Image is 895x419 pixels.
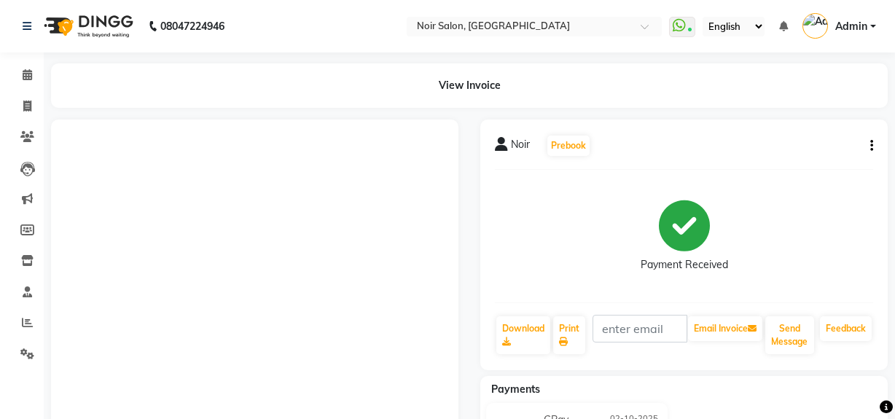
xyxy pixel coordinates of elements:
[496,316,550,354] a: Download
[688,316,762,341] button: Email Invoice
[820,316,872,341] a: Feedback
[491,383,540,396] span: Payments
[641,257,728,273] div: Payment Received
[553,316,585,354] a: Print
[547,136,590,156] button: Prebook
[160,6,224,47] b: 08047224946
[835,19,867,34] span: Admin
[593,315,687,342] input: enter email
[511,137,530,157] span: Noir
[802,13,828,39] img: Admin
[51,63,888,108] div: View Invoice
[37,6,137,47] img: logo
[765,316,814,354] button: Send Message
